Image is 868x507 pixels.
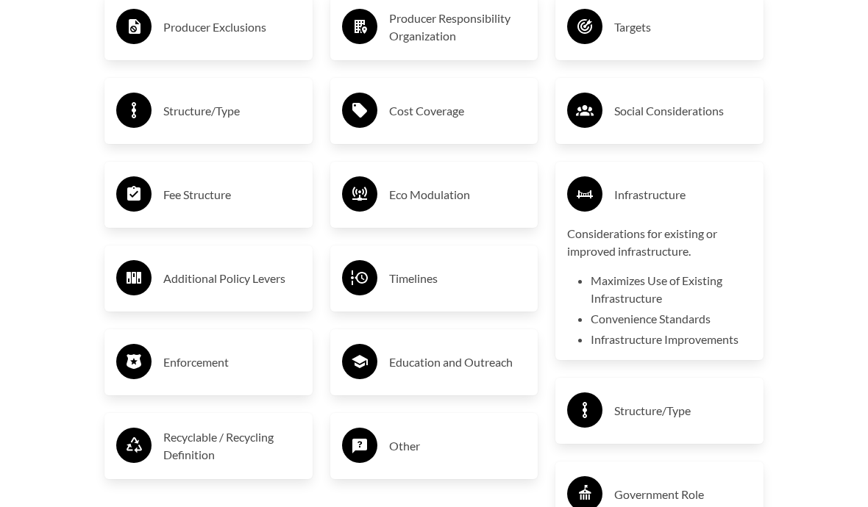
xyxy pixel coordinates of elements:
h3: Recyclable / Recycling Definition [163,429,301,464]
h3: Cost Coverage [389,100,527,123]
h3: Other [389,435,527,459]
li: Infrastructure Improvements [591,331,752,349]
h3: Education and Outreach [389,351,527,375]
h3: Structure/Type [163,100,301,123]
h3: Government Role [614,483,752,507]
h3: Social Considerations [614,100,752,123]
h3: Eco Modulation [389,184,527,207]
h3: Enforcement [163,351,301,375]
h3: Producer Exclusions [163,16,301,40]
h3: Timelines [389,267,527,291]
li: Convenience Standards [591,311,752,328]
h3: Structure/Type [614,400,752,423]
h3: Targets [614,16,752,40]
h3: Additional Policy Levers [163,267,301,291]
h3: Infrastructure [614,184,752,207]
li: Maximizes Use of Existing Infrastructure [591,273,752,308]
h3: Fee Structure [163,184,301,207]
p: Considerations for existing or improved infrastructure. [567,226,752,261]
h3: Producer Responsibility Organization [389,10,527,46]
